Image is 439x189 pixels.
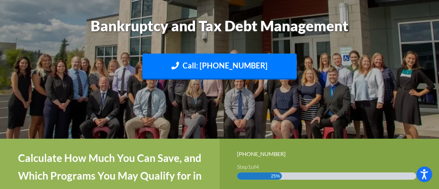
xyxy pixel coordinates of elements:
[271,172,280,180] span: 25%
[237,164,422,170] h3: Step of
[237,149,422,158] div: [PHONE_NUMBER]
[248,163,251,170] span: 1
[142,54,297,80] a: Call: [PHONE_NUMBER]
[256,163,259,170] span: 4
[27,16,412,36] h1: Bankruptcy and Tax Debt Management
